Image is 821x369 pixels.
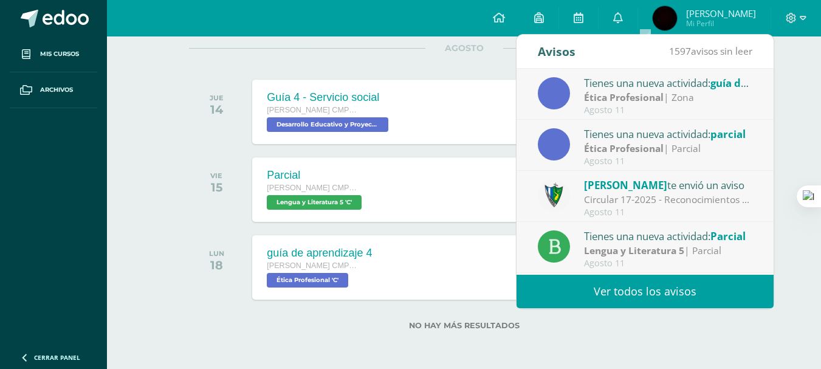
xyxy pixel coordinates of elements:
span: [PERSON_NAME] [686,7,756,19]
div: Agosto 11 [584,258,753,269]
strong: Ética Profesional [584,91,664,104]
span: Archivos [40,85,73,95]
span: Ética Profesional 'C' [267,273,348,288]
a: Ver todos los avisos [517,275,774,308]
div: LUN [209,249,224,258]
div: Parcial [267,169,365,182]
span: [PERSON_NAME] CMP Bachillerato en CCLL con Orientación en Computación [267,106,358,114]
div: Guía 4 - Servicio social [267,91,391,104]
span: Parcial [710,229,746,243]
strong: Ética Profesional [584,142,664,155]
span: [PERSON_NAME] CMP Bachillerato en CCLL con Orientación en Computación [267,261,358,270]
div: | Zona [584,91,753,105]
span: AGOSTO [425,43,503,53]
span: [PERSON_NAME] [584,178,667,192]
a: Mis cursos [10,36,97,72]
div: Tienes una nueva actividad: [584,228,753,244]
div: te envió un aviso [584,177,753,193]
div: guía de aprendizaje 4 [267,247,372,260]
div: Tienes una nueva actividad: [584,75,753,91]
span: 1597 [669,44,691,58]
span: Mi Perfil [686,18,756,29]
div: | Parcial [584,142,753,156]
span: Cerrar panel [34,353,80,362]
span: parcial [710,127,746,141]
div: JUE [210,94,224,102]
div: | Parcial [584,244,753,258]
a: Archivos [10,72,97,108]
span: guía de aprendizaje 4 [710,76,818,90]
div: Circular 17-2025 - Reconocimientos a la LXXVI Promoción - Evaluaciones de Unidad: Estimados padre... [584,193,753,207]
img: 9f174a157161b4ddbe12118a61fed988.png [538,179,570,212]
div: Agosto 11 [584,105,753,116]
span: Lengua y Literatura 5 'C' [267,195,362,210]
div: VIE [210,171,222,180]
span: Mis cursos [40,49,79,59]
span: Desarrollo Educativo y Proyecto de Vida 'C' [267,117,388,132]
strong: Lengua y Literatura 5 [584,244,684,257]
img: c7d2627d3ad3d2fec8e0442c0e4c6278.png [653,6,677,30]
label: No hay más resultados [189,321,739,330]
div: Tienes una nueva actividad: [584,126,753,142]
span: avisos sin leer [669,44,752,58]
div: Agosto 11 [584,207,753,218]
div: Agosto 11 [584,156,753,167]
div: Avisos [538,35,575,68]
div: 18 [209,258,224,272]
div: 15 [210,180,222,195]
span: [PERSON_NAME] CMP Bachillerato en CCLL con Orientación en Computación [267,184,358,192]
div: 14 [210,102,224,117]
